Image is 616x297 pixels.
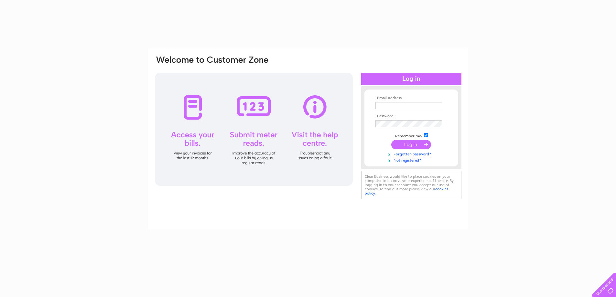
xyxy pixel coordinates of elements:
[374,114,449,119] th: Password:
[391,140,431,149] input: Submit
[365,187,448,196] a: cookies policy
[375,157,449,163] a: Not registered?
[361,171,461,199] div: Clear Business would like to place cookies on your computer to improve your experience of the sit...
[374,132,449,139] td: Remember me?
[374,96,449,101] th: Email Address:
[375,151,449,157] a: Forgotten password?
